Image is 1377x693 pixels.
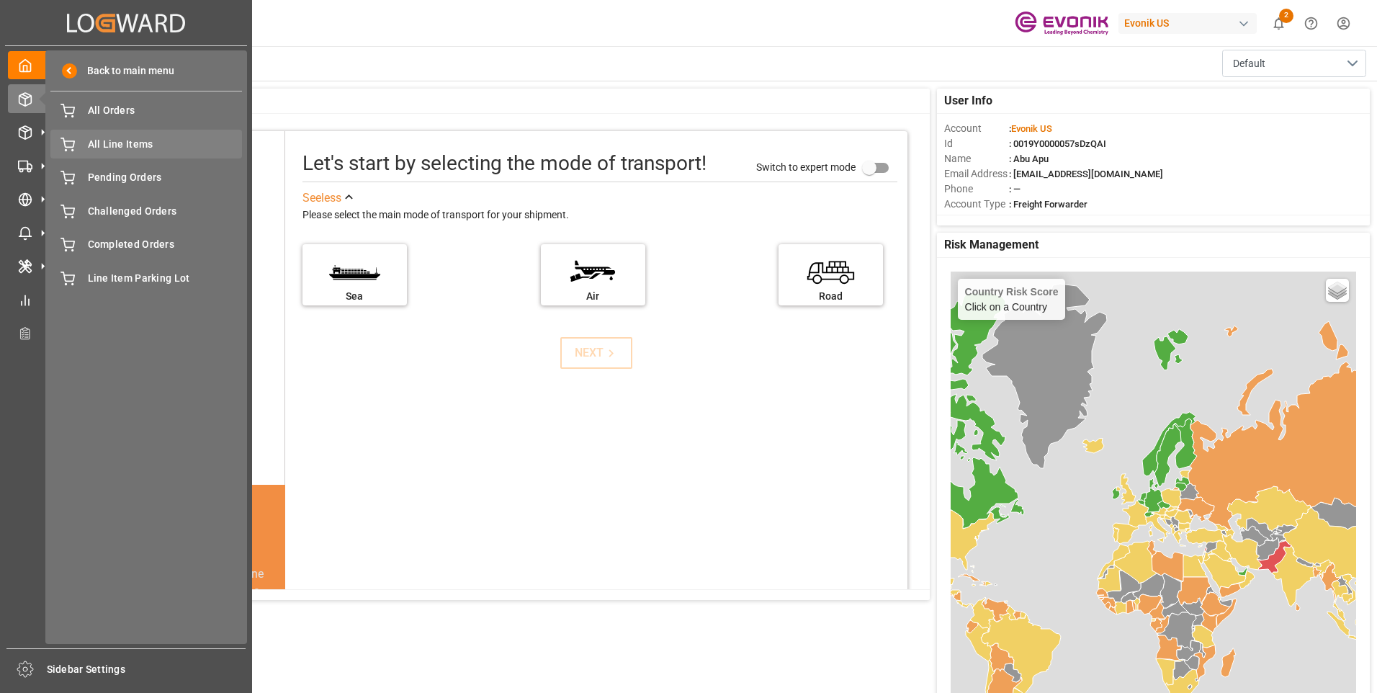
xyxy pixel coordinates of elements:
a: All Line Items [50,130,242,158]
span: : [1009,123,1052,134]
span: Completed Orders [88,237,243,252]
div: Please select the main mode of transport for your shipment. [302,207,897,224]
span: Challenged Orders [88,204,243,219]
a: My Reports [8,285,244,313]
div: Click on a Country [965,286,1059,313]
span: Switch to expert mode [756,161,856,172]
div: See less [302,189,341,207]
button: NEXT [560,337,632,369]
h4: Country Risk Score [965,286,1059,298]
span: All Orders [88,103,243,118]
span: : — [1009,184,1021,195]
span: Back to main menu [77,63,174,79]
button: open menu [1222,50,1366,77]
span: : [EMAIL_ADDRESS][DOMAIN_NAME] [1009,169,1163,179]
button: show 2 new notifications [1262,7,1295,40]
span: Name [944,151,1009,166]
span: : Abu Apu [1009,153,1049,164]
span: : 0019Y0000057sDzQAI [1009,138,1106,149]
div: Evonik US [1118,13,1257,34]
a: Pending Orders [50,164,242,192]
div: Road [786,289,876,304]
a: All Orders [50,97,242,125]
span: Default [1233,56,1265,71]
span: Id [944,136,1009,151]
a: Completed Orders [50,231,242,259]
span: Sidebar Settings [47,662,246,677]
span: Email Address [944,166,1009,182]
div: NEXT [575,344,619,362]
span: 2 [1279,9,1293,23]
div: Air [548,289,638,304]
a: My Cockpit [8,51,244,79]
span: Account [944,121,1009,136]
span: Line Item Parking Lot [88,271,243,286]
a: Transport Planner [8,319,244,347]
span: Phone [944,182,1009,197]
button: next slide / item [265,565,285,687]
a: Line Item Parking Lot [50,264,242,292]
span: Pending Orders [88,170,243,185]
button: Evonik US [1118,9,1262,37]
img: Evonik-brand-mark-Deep-Purple-RGB.jpeg_1700498283.jpeg [1015,11,1108,36]
span: User Info [944,92,992,109]
span: All Line Items [88,137,243,152]
span: Evonik US [1011,123,1052,134]
div: Let's start by selecting the mode of transport! [302,148,707,179]
span: Account Type [944,197,1009,212]
button: Help Center [1295,7,1327,40]
a: Layers [1326,279,1349,302]
span: Risk Management [944,236,1039,254]
div: Sea [310,289,400,304]
span: : Freight Forwarder [1009,199,1087,210]
a: Challenged Orders [50,197,242,225]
